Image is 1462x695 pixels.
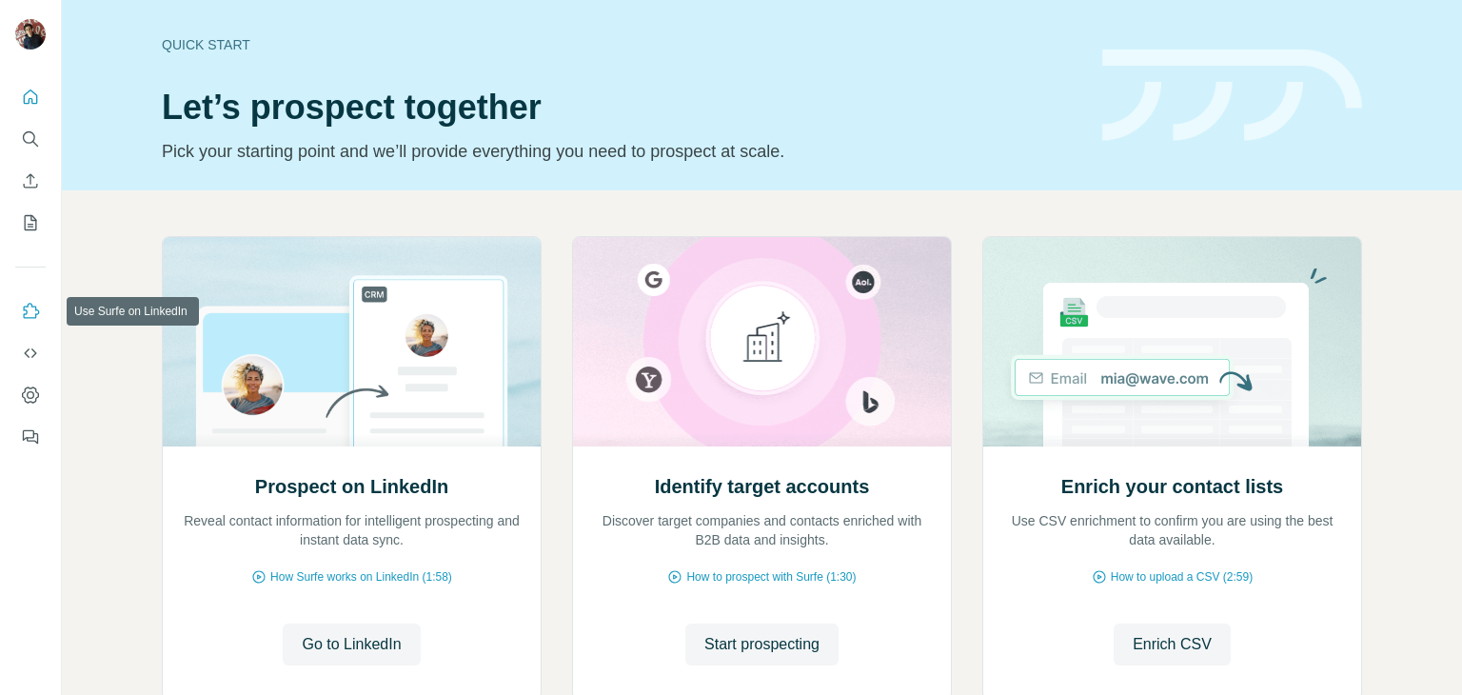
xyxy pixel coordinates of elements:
button: Enrich CSV [1114,624,1231,665]
img: Identify target accounts [572,237,952,447]
span: Start prospecting [704,633,820,656]
p: Use CSV enrichment to confirm you are using the best data available. [1002,511,1342,549]
button: Dashboard [15,378,46,412]
span: How to upload a CSV (2:59) [1111,568,1253,586]
button: Quick start [15,80,46,114]
img: Enrich your contact lists [982,237,1362,447]
div: Quick start [162,35,1079,54]
p: Discover target companies and contacts enriched with B2B data and insights. [592,511,932,549]
button: My lists [15,206,46,240]
button: Start prospecting [685,624,839,665]
button: Feedback [15,420,46,454]
p: Reveal contact information for intelligent prospecting and instant data sync. [182,511,522,549]
img: Prospect on LinkedIn [162,237,542,447]
img: banner [1102,50,1362,142]
h2: Prospect on LinkedIn [255,473,448,500]
span: Go to LinkedIn [302,633,401,656]
button: Enrich CSV [15,164,46,198]
button: Go to LinkedIn [283,624,420,665]
button: Use Surfe on LinkedIn [15,294,46,328]
h2: Enrich your contact lists [1061,473,1283,500]
p: Pick your starting point and we’ll provide everything you need to prospect at scale. [162,138,1079,165]
h2: Identify target accounts [655,473,870,500]
span: How to prospect with Surfe (1:30) [686,568,856,586]
button: Use Surfe API [15,336,46,370]
button: Search [15,122,46,156]
span: How Surfe works on LinkedIn (1:58) [270,568,452,586]
h1: Let’s prospect together [162,89,1079,127]
span: Enrich CSV [1133,633,1212,656]
img: Avatar [15,19,46,50]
